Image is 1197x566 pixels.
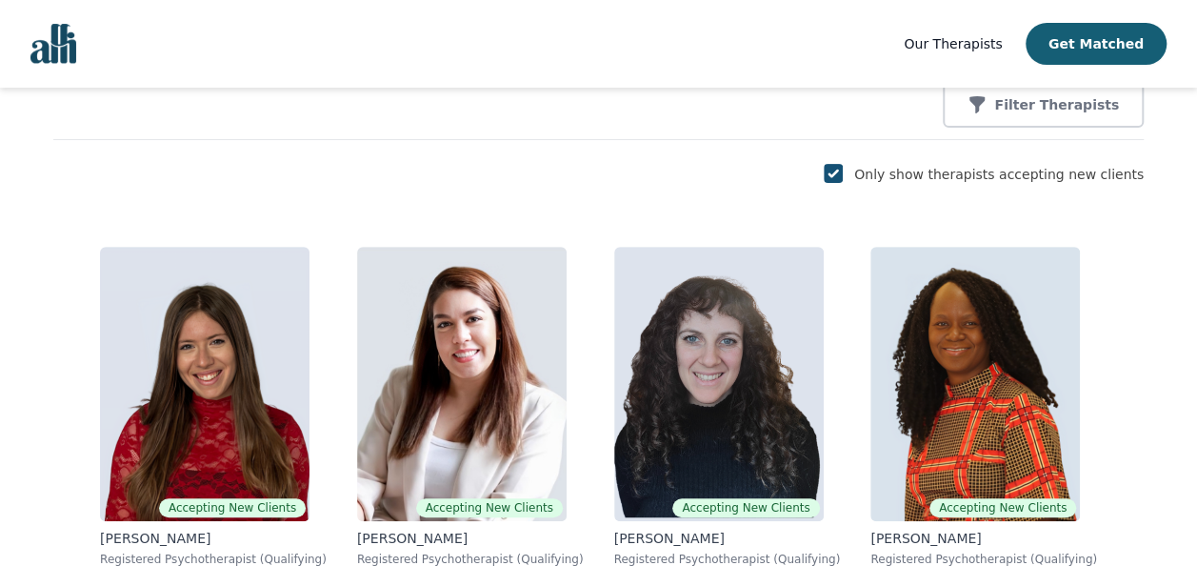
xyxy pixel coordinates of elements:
span: Accepting New Clients [672,498,819,517]
p: [PERSON_NAME] [614,529,841,548]
a: Our Therapists [904,32,1002,55]
button: Get Matched [1026,23,1167,65]
img: Grace_Nyamweya [870,247,1080,521]
span: Our Therapists [904,36,1002,51]
label: Only show therapists accepting new clients [854,167,1144,182]
img: Alisha_Levine [100,247,309,521]
span: Accepting New Clients [416,498,563,517]
p: Filter Therapists [994,95,1119,114]
p: [PERSON_NAME] [100,529,327,548]
span: Accepting New Clients [159,498,306,517]
button: Filter Therapists [943,82,1144,128]
img: Shira_Blake [614,247,824,521]
img: alli logo [30,24,76,64]
p: [PERSON_NAME] [870,529,1097,548]
p: [PERSON_NAME] [357,529,584,548]
span: Accepting New Clients [929,498,1076,517]
img: Ava_Pouyandeh [357,247,567,521]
